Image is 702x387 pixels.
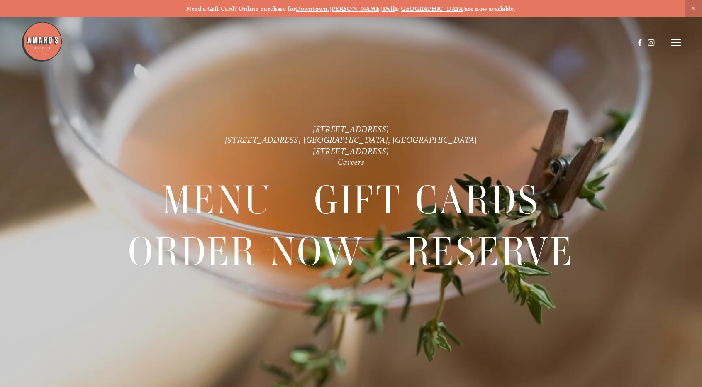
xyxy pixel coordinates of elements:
[225,135,477,145] a: [STREET_ADDRESS] [GEOGRAPHIC_DATA], [GEOGRAPHIC_DATA]
[186,5,296,12] strong: Need a Gift Card? Online purchase for
[465,5,515,12] strong: are now available.
[296,5,328,12] a: Downtown
[328,5,329,12] strong: ,
[314,175,540,225] a: Gift Cards
[406,226,574,277] span: Reserve
[21,21,63,63] img: Amaro's Table
[399,5,465,12] a: [GEOGRAPHIC_DATA]
[313,146,389,156] a: [STREET_ADDRESS]
[406,226,574,277] a: Reserve
[128,226,364,277] a: Order Now
[329,5,395,12] a: [PERSON_NAME] Dell
[162,175,272,225] a: Menu
[395,5,399,12] strong: &
[313,124,389,134] a: [STREET_ADDRESS]
[128,226,364,277] span: Order Now
[338,157,364,167] a: Careers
